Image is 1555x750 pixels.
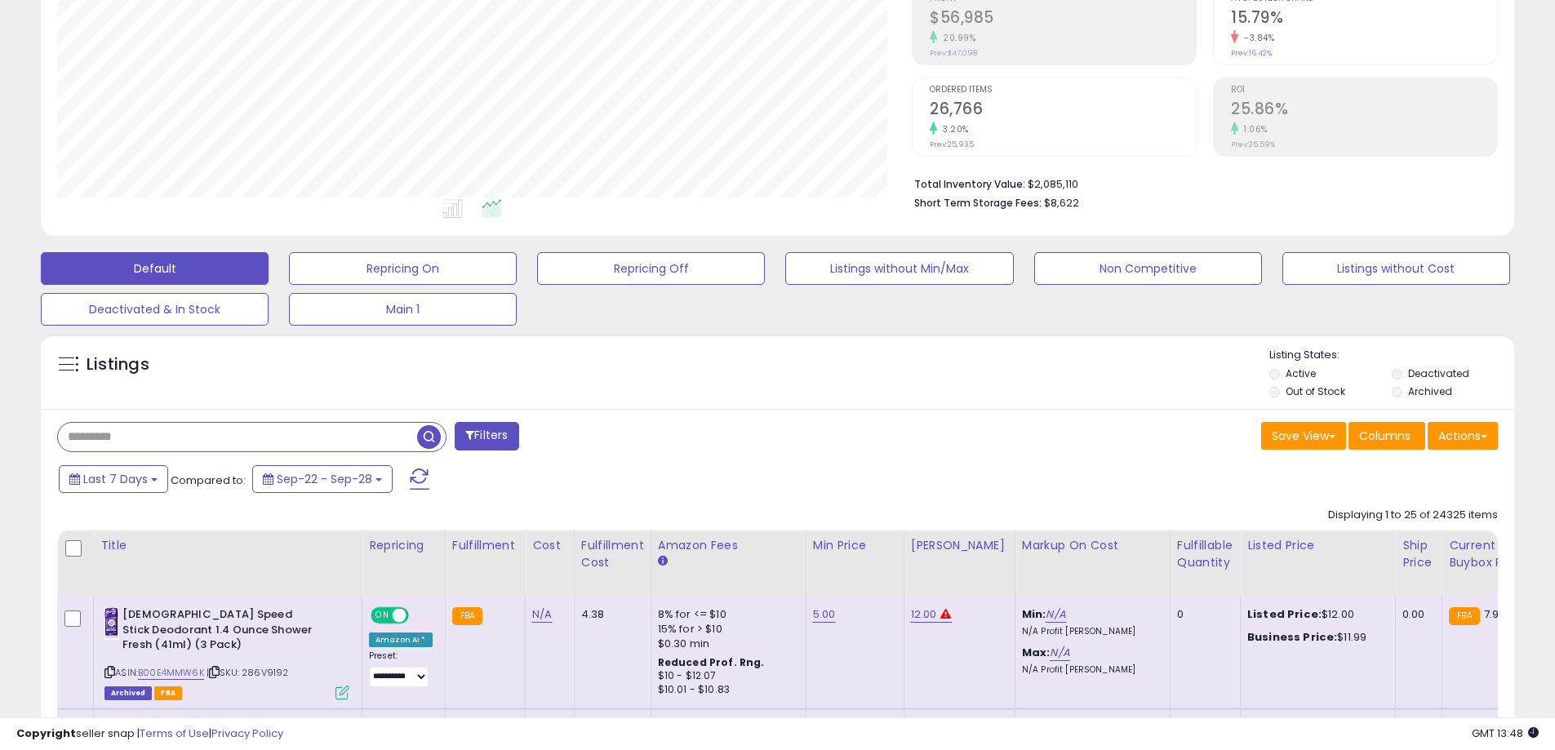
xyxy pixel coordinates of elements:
b: Min: [1022,606,1046,622]
a: 5.00 [813,606,836,623]
span: ON [372,609,393,623]
img: 41U2lKgNMiL._SL40_.jpg [104,607,118,640]
div: $12.00 [1247,607,1383,622]
button: Sep-22 - Sep-28 [252,465,393,493]
span: Sep-22 - Sep-28 [277,471,372,487]
small: Prev: 25,935 [930,140,974,149]
small: Prev: 16.42% [1231,48,1272,58]
div: Listed Price [1247,537,1388,554]
b: Business Price: [1247,629,1337,645]
b: Reduced Prof. Rng. [658,655,765,669]
div: Markup on Cost [1022,537,1163,554]
div: seller snap | | [16,726,283,742]
span: Compared to: [171,473,246,488]
div: Title [100,537,355,554]
a: Privacy Policy [211,726,283,741]
b: Total Inventory Value: [914,177,1025,191]
div: 15% for > $10 [658,622,793,637]
th: The percentage added to the cost of goods (COGS) that forms the calculator for Min & Max prices. [1015,530,1170,595]
div: 8% for <= $10 [658,607,793,622]
label: Archived [1408,384,1452,398]
span: Columns [1359,428,1411,444]
span: Last 7 Days [83,471,148,487]
button: Columns [1348,422,1425,450]
small: Amazon Fees. [658,554,668,569]
div: 4.38 [581,607,638,622]
button: Last 7 Days [59,465,168,493]
button: Repricing On [289,252,517,285]
button: Filters [455,422,518,450]
div: $11.99 [1247,630,1383,645]
button: Listings without Min/Max [785,252,1013,285]
div: Fulfillment Cost [581,537,644,571]
label: Out of Stock [1286,384,1345,398]
b: [DEMOGRAPHIC_DATA] Speed Stick Deodorant 1.4 Ounce Shower Fresh (41ml) (3 Pack) [122,607,321,657]
a: Terms of Use [140,726,209,741]
span: 2025-10-6 13:48 GMT [1472,726,1539,741]
div: Fulfillment [452,537,518,554]
strong: Copyright [16,726,76,741]
small: FBA [452,607,482,625]
b: Listed Price: [1247,606,1322,622]
h2: 26,766 [930,100,1196,122]
span: 7.99 [1484,606,1506,622]
h5: Listings [87,353,149,376]
a: N/A [532,606,552,623]
div: Current Buybox Price [1449,537,1533,571]
b: Max: [1022,645,1051,660]
div: [PERSON_NAME] [911,537,1008,554]
a: B00E4MMW6K [138,666,204,680]
button: Deactivated & In Stock [41,293,269,326]
button: Save View [1261,422,1346,450]
a: N/A [1050,645,1069,661]
span: Listings that have been deleted from Seller Central [104,686,152,700]
span: Ordered Items [930,86,1196,95]
small: 20.99% [937,32,975,44]
button: Listings without Cost [1282,252,1510,285]
small: -3.84% [1238,32,1274,44]
div: Repricing [369,537,438,554]
small: 3.20% [937,123,969,135]
button: Non Competitive [1034,252,1262,285]
small: Prev: $47,098 [930,48,977,58]
span: ROI [1231,86,1497,95]
button: Main 1 [289,293,517,326]
div: 0.00 [1402,607,1429,622]
div: Ship Price [1402,537,1435,571]
h2: 15.79% [1231,8,1497,30]
div: $0.30 min [658,637,793,651]
a: 12.00 [911,606,937,623]
small: FBA [1449,607,1479,625]
div: Displaying 1 to 25 of 24325 items [1328,508,1498,523]
h2: $56,985 [930,8,1196,30]
li: $2,085,110 [914,173,1486,193]
small: Prev: 25.59% [1231,140,1275,149]
span: OFF [407,609,433,623]
div: 0 [1177,607,1228,622]
div: Min Price [813,537,897,554]
span: | SKU: 286V9192 [207,666,289,679]
a: N/A [1046,606,1065,623]
div: Preset: [369,650,433,687]
span: $8,622 [1044,195,1079,211]
div: Amazon AI * [369,632,433,647]
div: $10.01 - $10.83 [658,683,793,697]
div: Cost [532,537,567,554]
p: N/A Profit [PERSON_NAME] [1022,664,1157,676]
div: ASIN: [104,607,349,698]
h2: 25.86% [1231,100,1497,122]
p: N/A Profit [PERSON_NAME] [1022,626,1157,637]
div: Fulfillable Quantity [1177,537,1233,571]
div: Amazon Fees [658,537,799,554]
button: Default [41,252,269,285]
b: Short Term Storage Fees: [914,196,1042,210]
label: Deactivated [1408,366,1469,380]
div: $10 - $12.07 [658,669,793,683]
button: Actions [1428,422,1498,450]
span: FBA [154,686,182,700]
button: Repricing Off [537,252,765,285]
label: Active [1286,366,1316,380]
p: Listing States: [1269,348,1514,363]
small: 1.06% [1238,123,1268,135]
